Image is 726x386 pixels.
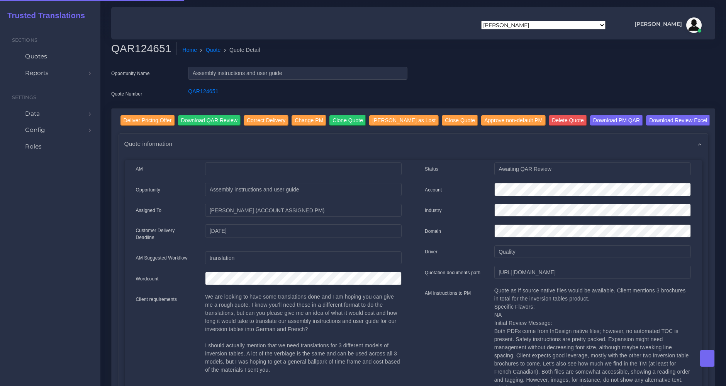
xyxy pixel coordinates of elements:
div: Quote information [119,134,708,154]
label: Opportunity [136,186,161,193]
input: Approve non-default PM [481,115,546,126]
label: Quote Number [111,91,142,97]
label: Domain [425,228,441,235]
a: Home [182,46,197,54]
span: Config [25,126,45,134]
span: [PERSON_NAME] [634,21,682,27]
input: [PERSON_NAME] as Lost [369,115,439,126]
a: Roles [6,138,95,155]
span: Settings [12,94,36,100]
h2: QAR124651 [111,42,177,55]
input: Change PM [292,115,326,126]
span: Roles [25,142,42,151]
label: Customer Delivery Deadline [136,227,194,241]
input: Close Quote [442,115,478,126]
a: Quotes [6,48,95,65]
li: Quote Detail [221,46,260,54]
input: Download PM QAR [590,115,643,126]
label: AM [136,166,143,173]
p: We are looking to have some translations done and I am hoping you can give me a rough quote. I kn... [205,293,402,374]
label: Wordcount [136,275,159,282]
span: Data [25,109,40,118]
a: Trusted Translations [2,9,85,22]
span: Sections [12,37,37,43]
label: AM instructions to PM [425,290,471,297]
span: Reports [25,69,49,77]
label: Opportunity Name [111,70,150,77]
span: Quote information [124,139,173,148]
input: Download QAR Review [178,115,241,126]
a: Quote [206,46,221,54]
span: Quotes [25,52,47,61]
label: Account [425,186,442,193]
label: AM Suggested Workflow [136,254,188,261]
input: Clone Quote [329,115,366,126]
a: QAR124651 [188,88,218,94]
label: Driver [425,248,438,255]
label: Assigned To [136,207,162,214]
h2: Trusted Translations [2,11,85,20]
label: Industry [425,207,442,214]
input: pm [205,204,402,217]
label: Client requirements [136,296,177,303]
label: Status [425,166,438,173]
a: Data [6,106,95,122]
a: Reports [6,65,95,81]
a: Config [6,122,95,138]
label: Quotation documents path [425,269,480,276]
input: Delete Quote [549,115,587,126]
input: Download Review Excel [646,115,710,126]
input: Deliver Pricing Offer [120,115,175,126]
img: avatar [686,17,702,33]
input: Correct Delivery [244,115,288,126]
a: [PERSON_NAME]avatar [631,17,704,33]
